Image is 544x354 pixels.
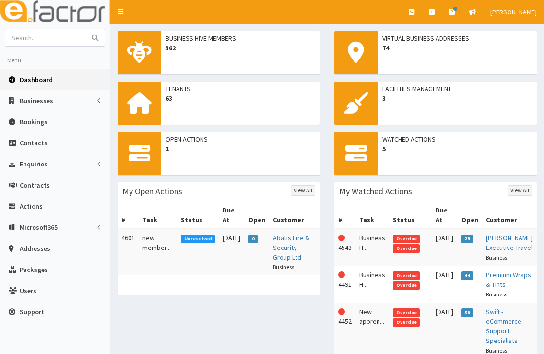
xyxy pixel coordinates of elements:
[393,318,420,327] span: Overdue
[20,75,53,84] span: Dashboard
[20,96,53,105] span: Businesses
[486,291,507,298] small: Business
[166,94,315,103] span: 63
[486,271,531,289] a: Premium Wraps & Tints
[334,201,355,229] th: #
[219,201,245,229] th: Due At
[461,271,473,280] span: 44
[486,234,532,252] a: [PERSON_NAME] Executive Travel
[166,134,315,144] span: Open Actions
[382,43,532,53] span: 74
[432,201,457,229] th: Due At
[389,201,432,229] th: Status
[166,84,315,94] span: Tenants
[291,185,315,196] a: View All
[334,266,355,303] td: 4491
[20,202,43,211] span: Actions
[20,286,36,295] span: Users
[486,254,507,261] small: Business
[181,235,215,243] span: Unresolved
[458,201,482,229] th: Open
[139,229,177,275] td: new member...
[269,201,320,229] th: Customer
[338,235,345,241] i: This Action is overdue!
[177,201,219,229] th: Status
[334,229,355,266] td: 4543
[20,139,47,147] span: Contacts
[139,201,177,229] th: Task
[355,229,389,266] td: Business H...
[432,229,457,266] td: [DATE]
[245,201,269,229] th: Open
[432,266,457,303] td: [DATE]
[5,29,86,46] input: Search...
[382,84,532,94] span: Facilities Management
[166,34,315,43] span: Business Hive Members
[482,201,537,229] th: Customer
[20,223,58,232] span: Microsoft365
[118,201,139,229] th: #
[20,307,44,316] span: Support
[486,307,521,345] a: Swift - eCommerce Support Specialists
[118,229,139,275] td: 4601
[20,181,50,189] span: Contracts
[355,266,389,303] td: Business H...
[248,235,258,243] span: 0
[166,144,315,153] span: 1
[393,308,420,317] span: Overdue
[486,347,507,354] small: Business
[393,271,420,280] span: Overdue
[338,271,345,278] i: This Action is overdue!
[20,160,47,168] span: Enquiries
[393,235,420,243] span: Overdue
[273,263,294,271] small: Business
[122,187,182,196] h3: My Open Actions
[461,308,473,317] span: 58
[508,185,532,196] a: View All
[490,8,537,16] span: [PERSON_NAME]
[355,201,389,229] th: Task
[166,43,315,53] span: 362
[393,244,420,253] span: Overdue
[20,118,47,126] span: Bookings
[338,308,345,315] i: This Action is overdue!
[382,134,532,144] span: Watched Actions
[382,94,532,103] span: 3
[382,34,532,43] span: Virtual Business Addresses
[382,144,532,153] span: 5
[393,281,420,290] span: Overdue
[219,229,245,275] td: [DATE]
[273,234,309,261] a: Abatis Fire & Security Group Ltd
[20,244,50,253] span: Addresses
[461,235,473,243] span: 29
[339,187,412,196] h3: My Watched Actions
[20,265,48,274] span: Packages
